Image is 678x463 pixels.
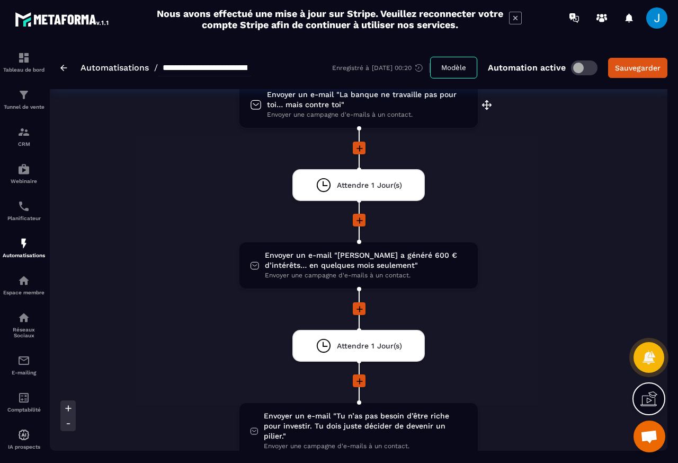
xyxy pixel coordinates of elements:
[15,10,110,29] img: logo
[265,270,467,281] span: Envoyer une campagne d'e-mails à un contact.
[3,141,45,147] p: CRM
[608,58,667,78] button: Sauvegarder
[332,63,430,73] div: Enregistré à
[372,64,412,72] p: [DATE] 00:20
[60,65,67,71] img: arrow
[156,8,504,30] h2: Nous avons effectué une mise à jour sur Stripe. Veuillez reconnecter votre compte Stripe afin de ...
[337,180,402,190] span: Attendre 1 Jour(s)
[3,67,45,73] p: Tableau de bord
[17,89,30,101] img: formation
[17,311,30,324] img: social-network
[634,421,665,452] a: Ouvrir le chat
[3,192,45,229] a: schedulerschedulerPlanificateur
[17,274,30,287] img: automations
[3,155,45,192] a: automationsautomationsWebinaire
[3,266,45,303] a: automationsautomationsEspace membre
[265,250,467,270] span: Envoyer un e-mail "[PERSON_NAME] a généré 600 € d’intérêts… en quelques mois seulement"
[337,341,402,351] span: Attendre 1 Jour(s)
[267,110,467,120] span: Envoyer une campagne d'e-mails à un contact.
[3,290,45,295] p: Espace membre
[264,441,467,451] span: Envoyer une campagne d'e-mails à un contact.
[17,391,30,404] img: accountant
[615,63,661,73] div: Sauvegarder
[17,51,30,64] img: formation
[3,229,45,266] a: automationsautomationsAutomatisations
[3,327,45,338] p: Réseaux Sociaux
[3,444,45,450] p: IA prospects
[3,118,45,155] a: formationformationCRM
[17,200,30,213] img: scheduler
[17,163,30,176] img: automations
[3,383,45,421] a: accountantaccountantComptabilité
[154,63,158,73] span: /
[264,411,467,441] span: Envoyer un e-mail "Tu n’as pas besoin d’être riche pour investir. Tu dois juste décider de deveni...
[3,215,45,221] p: Planificateur
[3,178,45,184] p: Webinaire
[17,429,30,441] img: automations
[3,407,45,413] p: Comptabilité
[17,126,30,138] img: formation
[17,237,30,250] img: automations
[3,81,45,118] a: formationformationTunnel de vente
[3,346,45,383] a: emailemailE-mailing
[81,63,149,73] a: Automatisations
[430,57,477,78] button: Modèle
[3,43,45,81] a: formationformationTableau de bord
[3,104,45,110] p: Tunnel de vente
[267,90,467,110] span: Envoyer un e-mail "La banque ne travaille pas pour toi… mais contre toi"
[488,63,566,73] p: Automation active
[3,252,45,258] p: Automatisations
[3,303,45,346] a: social-networksocial-networkRéseaux Sociaux
[3,370,45,375] p: E-mailing
[17,354,30,367] img: email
